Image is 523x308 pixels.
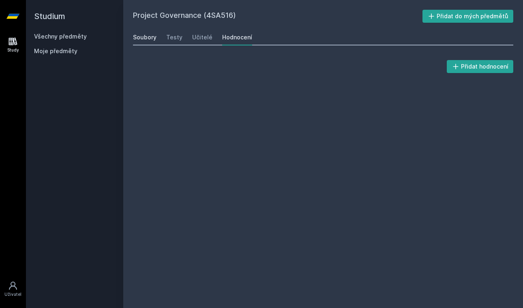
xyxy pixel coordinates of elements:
[447,60,514,73] button: Přidat hodnocení
[166,29,182,45] a: Testy
[4,291,21,297] div: Uživatel
[133,10,422,23] h2: Project Governance (4SA516)
[133,29,156,45] a: Soubory
[192,29,212,45] a: Učitelé
[222,33,252,41] div: Hodnocení
[2,277,24,302] a: Uživatel
[34,47,77,55] span: Moje předměty
[7,47,19,53] div: Study
[133,33,156,41] div: Soubory
[2,32,24,57] a: Study
[192,33,212,41] div: Učitelé
[166,33,182,41] div: Testy
[422,10,514,23] button: Přidat do mých předmětů
[222,29,252,45] a: Hodnocení
[34,33,87,40] a: Všechny předměty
